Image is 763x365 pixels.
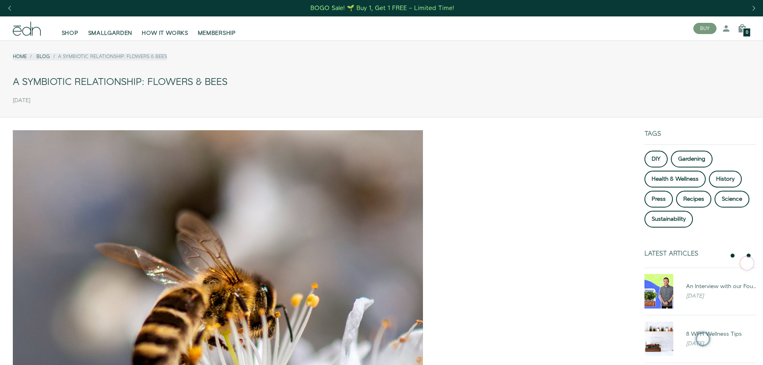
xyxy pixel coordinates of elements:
[644,211,693,228] a: Sustainability
[57,20,83,37] a: SHOP
[715,191,749,208] a: Science
[709,171,742,188] a: History
[638,322,763,356] a: 8 WFH Wellness Tips 8 WFH Wellness Tips [DATE]
[686,282,757,290] div: An Interview with our Founder, [PERSON_NAME]: The Efficient Grower
[644,130,757,144] div: Tags
[644,274,673,309] img: An Interview with our Founder, Ryan Woltz: The Efficient Grower
[686,340,704,348] em: [DATE]
[644,250,725,258] div: Latest Articles
[644,322,673,356] img: 8 WFH Wellness Tips
[644,151,668,167] a: DIY
[137,20,193,37] a: HOW IT WORKS
[644,191,673,208] a: Press
[50,53,167,60] li: A Symbiotic Relationship: Flowers & Bees
[142,29,188,37] span: HOW IT WORKS
[13,53,27,60] a: Home
[13,97,30,104] time: [DATE]
[193,20,241,37] a: MEMBERSHIP
[13,73,750,91] div: A Symbiotic Relationship: Flowers & Bees
[13,53,167,60] nav: breadcrumbs
[693,23,717,34] button: BUY
[310,2,455,14] a: BOGO Sale! 🌱 Buy 1, Get 1 FREE – Limited Time!
[686,292,704,300] em: [DATE]
[644,171,706,188] a: Health & Wellness
[728,251,737,260] button: previous
[310,4,454,12] div: BOGO Sale! 🌱 Buy 1, Get 1 FREE – Limited Time!
[62,29,79,37] span: SHOP
[83,20,137,37] a: SMALLGARDEN
[746,30,748,35] span: 0
[671,151,713,167] a: Gardening
[676,191,711,208] a: Recipes
[88,29,133,37] span: SMALLGARDEN
[638,274,763,309] a: An Interview with our Founder, Ryan Woltz: The Efficient Grower An Interview with our Founder, [P...
[198,29,236,37] span: MEMBERSHIP
[744,251,753,260] button: next
[36,53,50,60] a: Blog
[686,330,757,338] div: 8 WFH Wellness Tips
